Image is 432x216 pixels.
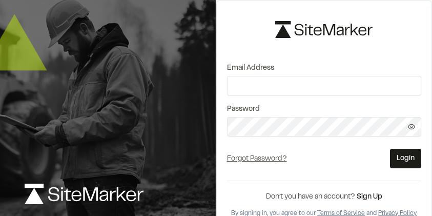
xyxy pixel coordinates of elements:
label: Email Address [227,63,422,74]
div: Don’t you have an account? [227,191,422,203]
button: Login [390,149,421,168]
a: Sign Up [357,194,382,200]
label: Password [227,104,422,115]
img: logo-white-rebrand.svg [25,184,143,204]
img: logo-black-rebrand.svg [275,21,373,38]
a: Forgot Password? [227,156,287,162]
